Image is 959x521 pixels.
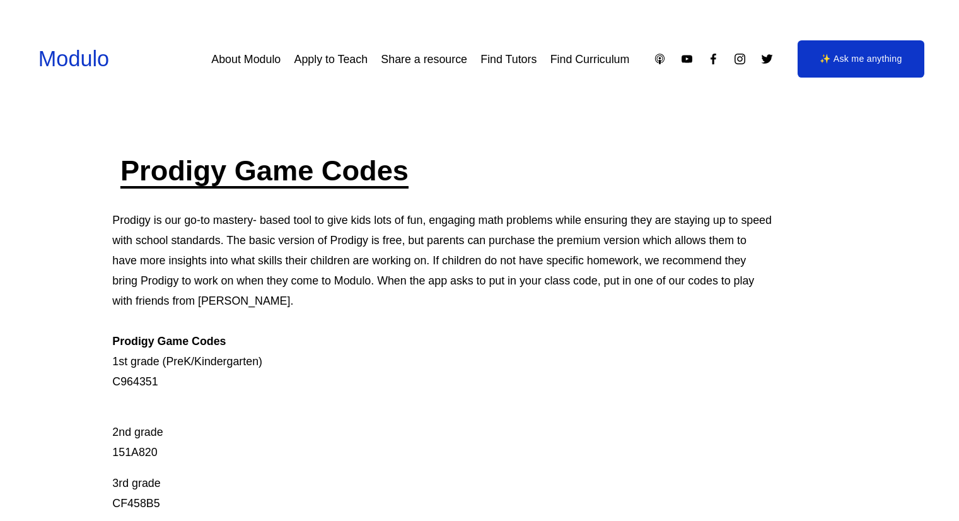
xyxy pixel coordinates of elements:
p: Prodigy is our go-to mastery- based tool to give kids lots of fun, engaging math problems while e... [112,210,772,392]
a: About Modulo [211,48,281,71]
a: Twitter [760,52,774,66]
strong: Prodigy Game Codes [112,335,226,348]
p: 2nd grade 151A820 [112,402,772,462]
a: Find Curriculum [550,48,630,71]
a: YouTube [680,52,694,66]
a: ✨ Ask me anything [798,40,924,78]
a: Share a resource [381,48,467,71]
a: Facebook [707,52,720,66]
a: Prodigy Game Codes [120,155,409,187]
a: Apply to Teach [294,48,368,71]
a: Apple Podcasts [653,52,666,66]
a: Instagram [733,52,747,66]
a: Find Tutors [480,48,537,71]
a: Modulo [38,47,109,71]
p: 3rd grade CF458B5 [112,473,772,513]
